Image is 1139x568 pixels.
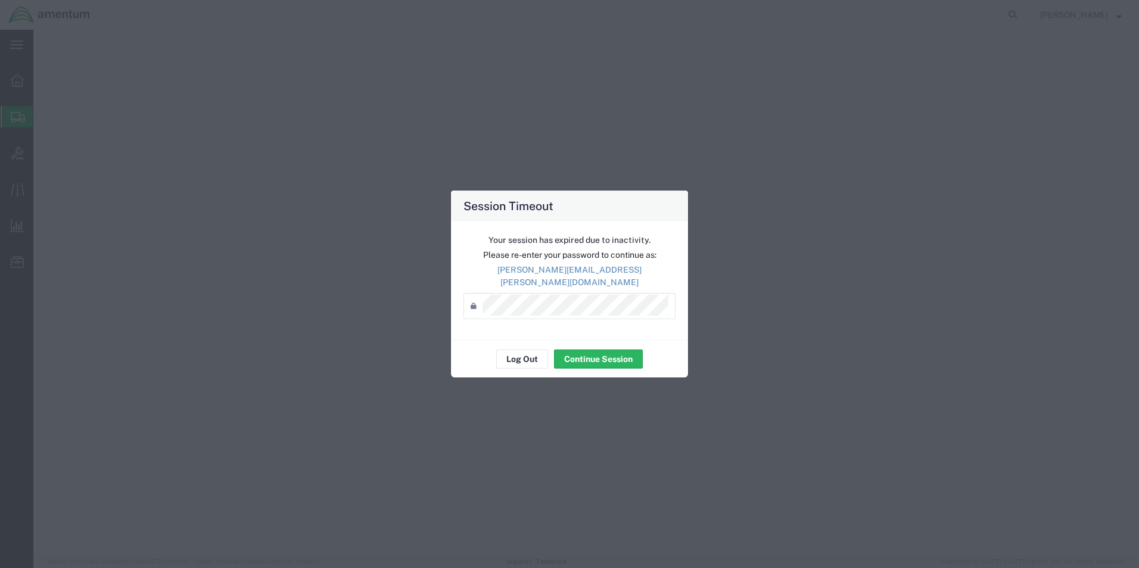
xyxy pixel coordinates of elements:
button: Log Out [496,349,548,369]
button: Continue Session [554,349,643,369]
p: [PERSON_NAME][EMAIL_ADDRESS][PERSON_NAME][DOMAIN_NAME] [463,264,676,289]
p: Your session has expired due to inactivity. [463,234,676,246]
h4: Session Timeout [463,197,553,214]
p: Please re-enter your password to continue as: [463,249,676,261]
